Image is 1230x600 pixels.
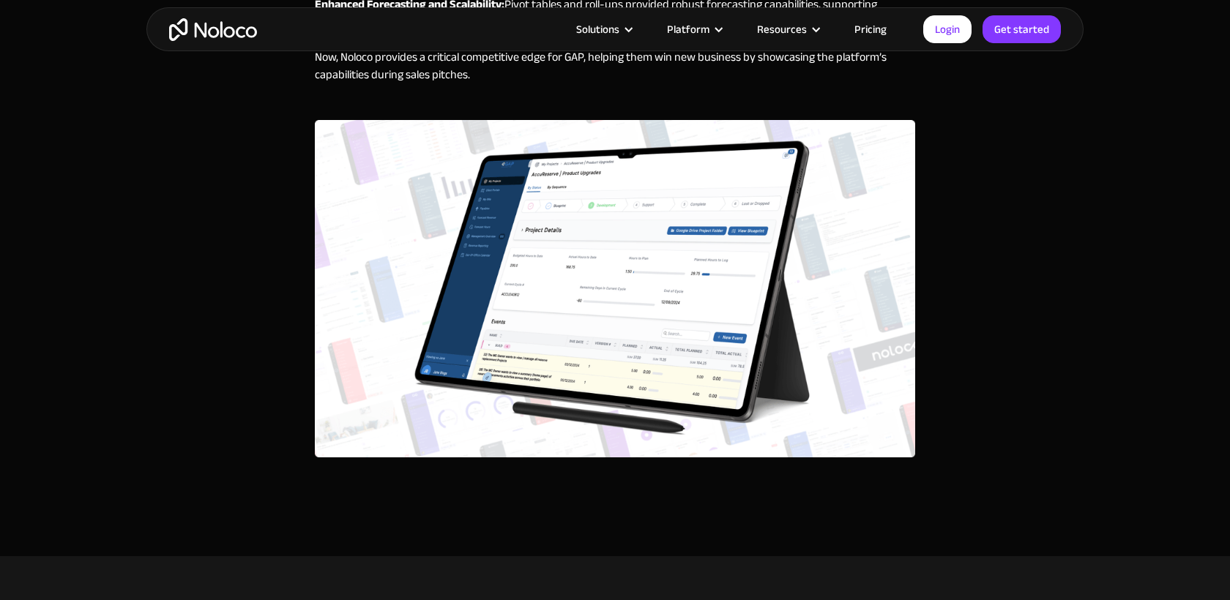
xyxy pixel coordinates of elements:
[576,20,619,39] div: Solutions
[983,15,1061,43] a: Get started
[836,20,905,39] a: Pricing
[923,15,972,43] a: Login
[169,18,257,41] a: home
[667,20,709,39] div: Platform
[558,20,649,39] div: Solutions
[739,20,836,39] div: Resources
[757,20,807,39] div: Resources
[649,20,739,39] div: Platform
